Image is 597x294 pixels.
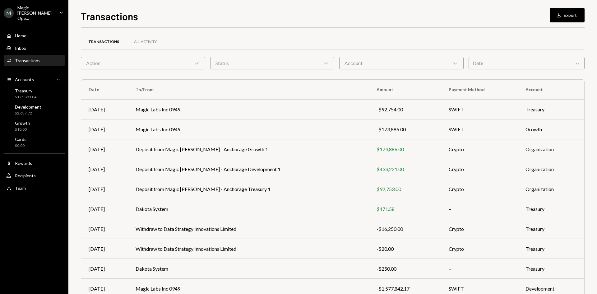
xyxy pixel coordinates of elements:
[17,5,54,21] div: Magic [PERSON_NAME] Ope...
[128,219,369,239] td: Withdraw to Data Strategy Innovations Limited
[15,88,36,93] div: Treasury
[441,100,518,119] td: SWIFT
[441,119,518,139] td: SWIFT
[441,219,518,239] td: Crypto
[88,39,119,44] div: Transactions
[89,146,121,153] div: [DATE]
[518,100,584,119] td: Treasury
[15,161,32,166] div: Rewards
[15,33,26,38] div: Home
[4,30,65,41] a: Home
[128,119,369,139] td: Magic Labs Inc 0949
[518,199,584,219] td: Treasury
[15,58,40,63] div: Transactions
[441,179,518,199] td: Crypto
[89,245,121,253] div: [DATE]
[441,239,518,259] td: Crypto
[4,74,65,85] a: Accounts
[89,225,121,233] div: [DATE]
[369,80,441,100] th: Amount
[128,80,369,100] th: To/From
[128,139,369,159] td: Deposit from Magic [PERSON_NAME] - Anchorage Growth 1
[81,34,127,50] a: Transactions
[441,259,518,279] td: –
[4,182,65,194] a: Team
[89,185,121,193] div: [DATE]
[441,139,518,159] td: Crypto
[377,225,434,233] div: -$16,250.00
[518,239,584,259] td: Treasury
[15,45,26,51] div: Inbox
[4,55,65,66] a: Transactions
[128,179,369,199] td: Deposit from Magic [PERSON_NAME] - Anchorage Treasury 1
[89,285,121,292] div: [DATE]
[15,120,30,126] div: Growth
[89,265,121,273] div: [DATE]
[15,143,26,148] div: $0.00
[4,42,65,54] a: Inbox
[377,126,434,133] div: -$173,886.00
[441,159,518,179] td: Crypto
[377,146,434,153] div: $173,886.00
[128,159,369,179] td: Deposit from Magic [PERSON_NAME] - Anchorage Development 1
[518,219,584,239] td: Treasury
[518,139,584,159] td: Organization
[4,102,65,117] a: Development$2,637.72
[128,100,369,119] td: Magic Labs Inc 0949
[4,157,65,169] a: Rewards
[4,119,65,133] a: Growth$10.00
[89,205,121,213] div: [DATE]
[469,57,585,69] div: Date
[4,135,65,150] a: Cards$0.00
[81,57,205,69] div: Action
[377,106,434,113] div: -$92,754.00
[15,95,36,100] div: $175,883.04
[4,8,14,18] div: M
[89,106,121,113] div: [DATE]
[339,57,464,69] div: Account
[377,185,434,193] div: $92,753.00
[377,166,434,173] div: $433,221.00
[518,179,584,199] td: Organization
[81,10,138,22] h1: Transactions
[377,265,434,273] div: -$250.00
[89,126,121,133] div: [DATE]
[550,8,585,22] button: Export
[128,199,369,219] td: Dakota System
[377,205,434,213] div: $471.58
[134,39,157,44] div: All Activity
[210,57,335,69] div: Status
[15,77,34,82] div: Accounts
[15,104,41,110] div: Development
[518,80,584,100] th: Account
[377,285,434,292] div: -$1,577,842.17
[441,199,518,219] td: –
[4,170,65,181] a: Recipients
[81,80,128,100] th: Date
[127,34,164,50] a: All Activity
[128,259,369,279] td: Dakota System
[15,173,36,178] div: Recipients
[15,127,30,132] div: $10.00
[15,111,41,116] div: $2,637.72
[441,80,518,100] th: Payment Method
[4,86,65,101] a: Treasury$175,883.04
[15,185,26,191] div: Team
[518,119,584,139] td: Growth
[377,245,434,253] div: -$20.00
[89,166,121,173] div: [DATE]
[15,137,26,142] div: Cards
[128,239,369,259] td: Withdraw to Data Strategy Innovations Limited
[518,159,584,179] td: Organization
[518,259,584,279] td: Treasury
